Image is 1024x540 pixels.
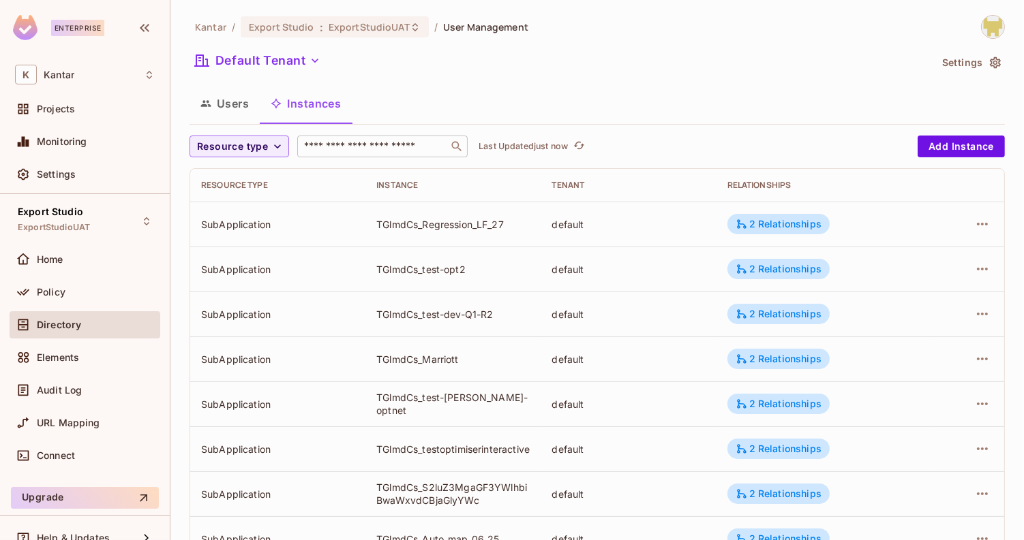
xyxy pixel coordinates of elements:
[11,487,159,509] button: Upgrade
[376,180,530,191] div: Instance
[736,353,822,365] div: 2 Relationships
[376,263,530,276] div: TGlmdCs_test-opt2
[15,65,37,84] span: K
[190,50,326,72] button: Default Tenant
[44,69,74,80] span: Workspace: Kantar
[37,385,82,396] span: Audit Log
[736,398,822,410] div: 2 Relationships
[552,308,705,321] div: default
[37,104,75,114] span: Projects
[736,308,822,320] div: 2 Relationships
[37,352,79,363] span: Elements
[232,20,235,33] li: /
[571,138,587,155] button: refresh
[201,308,355,321] div: SubApplication
[201,443,355,456] div: SubApplication
[319,22,324,33] span: :
[37,254,63,265] span: Home
[190,86,260,121] button: Users
[552,353,705,366] div: default
[37,417,100,428] span: URL Mapping
[18,222,90,233] span: ExportStudioUAT
[195,20,226,33] span: the active workspace
[479,141,568,152] p: Last Updated just now
[37,169,76,180] span: Settings
[249,20,314,33] span: Export Studio
[573,140,585,153] span: refresh
[201,398,355,411] div: SubApplication
[736,218,822,230] div: 2 Relationships
[552,180,705,191] div: Tenant
[37,319,81,330] span: Directory
[190,136,289,157] button: Resource type
[329,20,410,33] span: ExportStudioUAT
[18,206,83,217] span: Export Studio
[376,218,530,231] div: TGlmdCs_Regression_LF_27
[37,450,75,461] span: Connect
[552,218,705,231] div: default
[434,20,438,33] li: /
[568,138,587,155] span: Click to refresh data
[260,86,352,121] button: Instances
[201,488,355,501] div: SubApplication
[37,287,65,298] span: Policy
[736,488,822,500] div: 2 Relationships
[552,488,705,501] div: default
[443,20,528,33] span: User Management
[13,15,37,40] img: SReyMgAAAABJRU5ErkJggg==
[51,20,104,36] div: Enterprise
[201,353,355,366] div: SubApplication
[552,398,705,411] div: default
[727,180,919,191] div: Relationships
[552,263,705,276] div: default
[918,136,1005,157] button: Add Instance
[201,218,355,231] div: SubApplication
[376,391,530,417] div: TGlmdCs_test-[PERSON_NAME]-optnet
[736,263,822,275] div: 2 Relationships
[982,16,1004,38] img: Girishankar.VP@kantar.com
[37,136,87,147] span: Monitoring
[201,263,355,276] div: SubApplication
[376,443,530,456] div: TGlmdCs_testoptimiserinteractive
[736,443,822,455] div: 2 Relationships
[937,52,1005,74] button: Settings
[376,353,530,366] div: TGlmdCs_Marriott
[376,481,530,507] div: TGlmdCs_S2luZ3MgaGF3YWlhbiBwaWxvdCBjaGlyYWc
[376,308,530,321] div: TGlmdCs_test-dev-Q1-R2
[201,180,355,191] div: Resource type
[197,138,268,155] span: Resource type
[552,443,705,456] div: default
